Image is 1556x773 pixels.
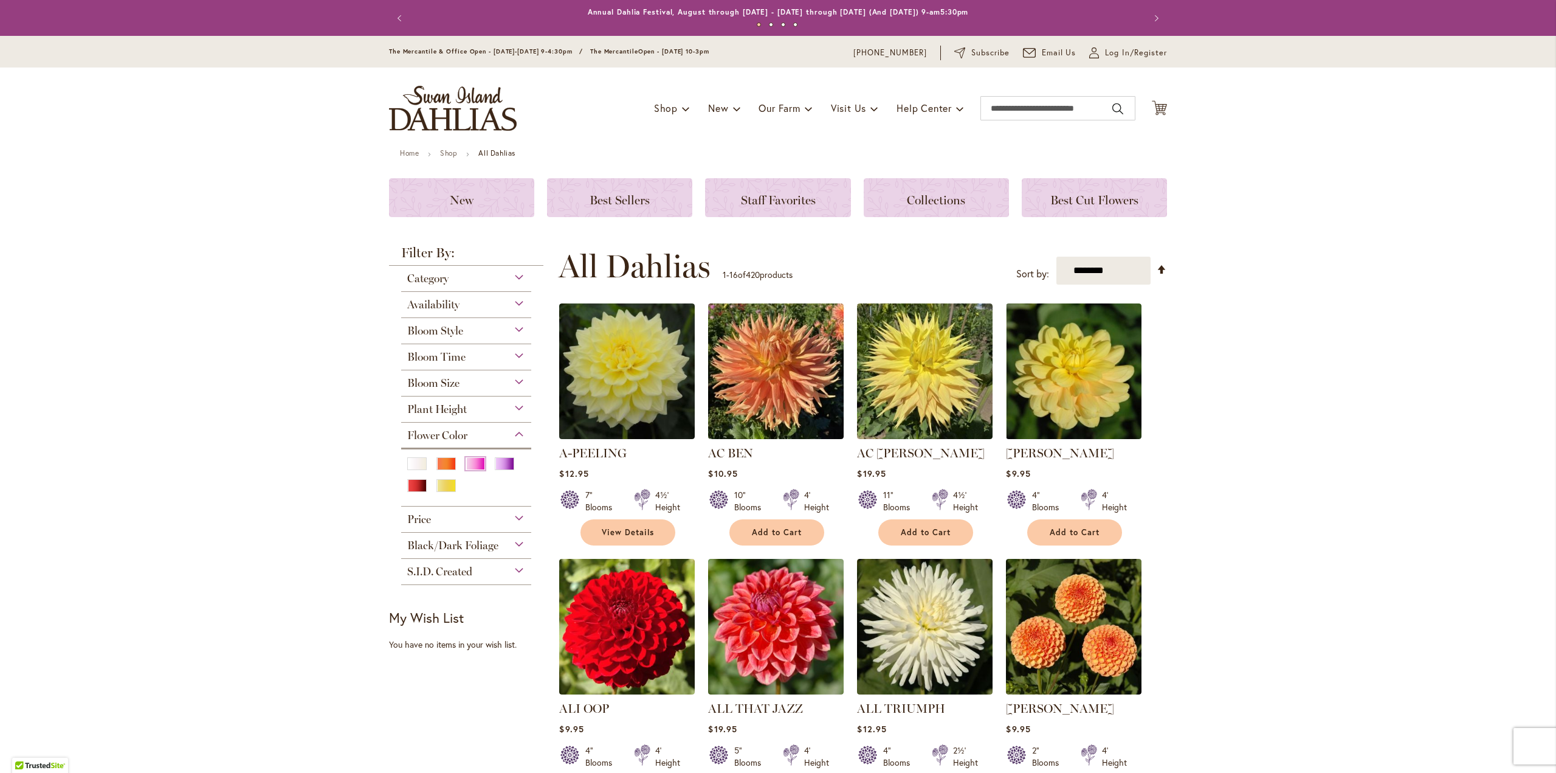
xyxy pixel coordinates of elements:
button: Add to Cart [729,519,824,546]
span: 420 [746,269,760,280]
span: Open - [DATE] 10-3pm [638,47,709,55]
span: Collections [907,193,965,207]
img: AHOY MATEY [1006,303,1141,439]
img: AC BEN [708,303,844,439]
button: Add to Cart [1027,519,1122,546]
span: Availability [407,298,460,311]
div: 4½' Height [953,489,978,513]
a: AC Jeri [857,430,993,442]
a: AC BEN [708,430,844,442]
div: 5" Blooms [734,744,768,769]
span: $10.95 [708,468,737,479]
span: S.I.D. Created [407,565,472,578]
button: Previous [389,6,413,30]
a: ALL THAT JAZZ [708,685,844,697]
a: ALL TRIUMPH [857,685,993,697]
span: Price [407,513,431,526]
a: Log In/Register [1089,47,1167,59]
span: Best Sellers [590,193,650,207]
span: 16 [729,269,738,280]
span: Category [407,272,449,285]
img: ALI OOP [559,559,695,695]
a: Email Us [1023,47,1076,59]
span: View Details [602,527,654,538]
span: Add to Cart [1050,527,1100,538]
a: Subscribe [954,47,1010,59]
div: 4' Height [1102,744,1127,769]
span: Staff Favorites [741,193,816,207]
span: Best Cut Flowers [1050,193,1138,207]
div: 4' Height [804,744,829,769]
label: Sort by: [1016,263,1049,285]
img: AC Jeri [857,303,993,439]
span: Add to Cart [752,527,802,538]
iframe: Launch Accessibility Center [9,730,43,764]
span: $9.95 [559,723,583,735]
a: ALL THAT JAZZ [708,701,803,716]
div: 11" Blooms [883,489,917,513]
a: New [389,178,534,217]
span: Log In/Register [1105,47,1167,59]
img: AMBER QUEEN [1006,559,1141,695]
span: Bloom Time [407,350,466,364]
div: 4" Blooms [1032,489,1066,513]
a: ALI OOP [559,701,609,716]
span: Add to Cart [901,527,951,538]
strong: My Wish List [389,609,464,626]
span: New [708,102,728,114]
a: [PERSON_NAME] [1006,701,1114,716]
button: 4 of 4 [793,23,797,27]
span: $9.95 [1006,468,1030,479]
a: Best Cut Flowers [1022,178,1167,217]
a: Home [400,148,419,158]
a: A-Peeling [559,430,695,442]
span: Black/Dark Foliage [407,539,498,552]
div: 4" Blooms [585,744,619,769]
div: You have no items in your wish list. [389,639,551,651]
span: The Mercantile & Office Open - [DATE]-[DATE] 9-4:30pm / The Mercantile [389,47,638,55]
span: New [450,193,473,207]
a: AHOY MATEY [1006,430,1141,442]
span: $19.95 [708,723,737,735]
div: 4½' Height [655,489,680,513]
p: - of products [723,265,793,285]
span: Flower Color [407,429,467,442]
a: store logo [389,86,517,131]
a: Annual Dahlia Festival, August through [DATE] - [DATE] through [DATE] (And [DATE]) 9-am5:30pm [588,7,969,16]
img: ALL TRIUMPH [857,559,993,695]
span: Shop [654,102,678,114]
button: Next [1143,6,1167,30]
a: A-PEELING [559,446,627,460]
a: [PHONE_NUMBER] [853,47,927,59]
div: 2" Blooms [1032,744,1066,769]
button: Add to Cart [878,519,973,546]
div: 4' Height [1102,489,1127,513]
a: AC [PERSON_NAME] [857,446,985,460]
a: View Details [580,519,675,546]
button: 3 of 4 [781,23,785,27]
div: 10" Blooms [734,489,768,513]
a: Shop [440,148,457,158]
span: $19.95 [857,468,886,479]
div: 4' Height [804,489,829,513]
span: All Dahlias [559,248,711,285]
span: Our Farm [759,102,800,114]
span: $9.95 [1006,723,1030,735]
a: Collections [864,178,1009,217]
a: Best Sellers [547,178,692,217]
img: A-Peeling [559,303,695,439]
strong: Filter By: [389,246,543,266]
a: Staff Favorites [705,178,850,217]
div: 4' Height [655,744,680,769]
button: 1 of 4 [757,23,761,27]
span: Bloom Style [407,324,463,338]
span: $12.95 [559,468,588,479]
div: 2½' Height [953,744,978,769]
a: AMBER QUEEN [1006,685,1141,697]
button: 2 of 4 [769,23,773,27]
a: ALI OOP [559,685,695,697]
span: $12.95 [857,723,886,735]
span: Bloom Size [407,376,460,390]
span: Subscribe [971,47,1010,59]
span: 1 [723,269,726,280]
